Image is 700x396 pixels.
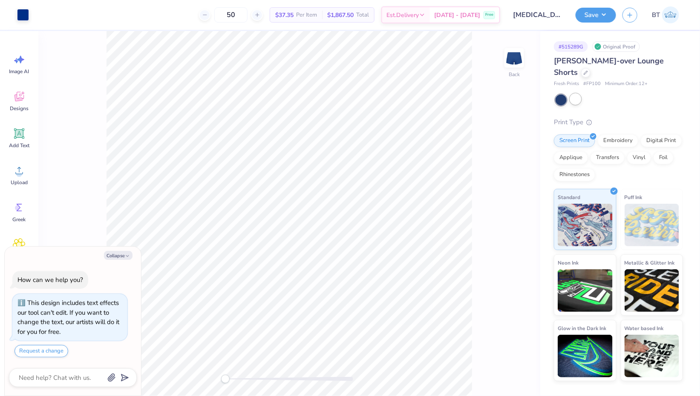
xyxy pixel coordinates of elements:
span: Total [356,11,369,20]
div: Screen Print [554,134,595,147]
span: Free [485,12,493,18]
div: # 515289G [554,41,588,52]
span: Glow in the Dark Ink [558,324,606,333]
div: Embroidery [598,134,638,147]
span: Per Item [296,11,317,20]
span: Neon Ink [558,258,579,267]
input: – – [214,7,248,23]
div: Accessibility label [221,375,230,383]
span: BT [652,10,660,20]
img: Glow in the Dark Ink [558,335,613,377]
div: This design includes text effects our tool can't edit. If you want to change the text, our artist... [17,299,119,336]
div: Print Type [554,117,683,127]
span: $37.35 [275,11,294,20]
span: Fresh Prints [554,80,579,88]
span: # FP100 [583,80,601,88]
span: Standard [558,193,580,202]
div: Back [509,71,520,78]
div: Vinyl [627,151,651,164]
img: Metallic & Glitter Ink [625,269,680,312]
span: Minimum Order: 12 + [605,80,648,88]
input: Untitled Design [507,6,569,23]
img: Water based Ink [625,335,680,377]
button: Save [576,8,616,23]
span: Designs [10,105,29,112]
span: Water based Ink [625,324,664,333]
img: Back [506,49,523,66]
span: Image AI [9,68,29,75]
span: Metallic & Glitter Ink [625,258,675,267]
span: Upload [11,179,28,186]
span: Est. Delivery [386,11,419,20]
div: Rhinestones [554,168,595,181]
div: Transfers [591,151,625,164]
span: Greek [13,216,26,223]
span: $1,867.50 [327,11,354,20]
img: Standard [558,204,613,246]
a: BT [648,6,683,23]
div: How can we help you? [17,276,83,284]
span: Puff Ink [625,193,642,202]
div: Applique [554,151,588,164]
img: Brooke Townsend [662,6,679,23]
div: Digital Print [641,134,682,147]
span: [PERSON_NAME]-over Lounge Shorts [554,56,664,77]
button: Request a change [14,345,68,357]
span: [DATE] - [DATE] [434,11,480,20]
img: Neon Ink [558,269,613,312]
button: Collapse [104,251,133,260]
span: Add Text [9,142,29,149]
div: Foil [654,151,674,164]
img: Puff Ink [625,204,680,246]
div: Original Proof [592,41,640,52]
